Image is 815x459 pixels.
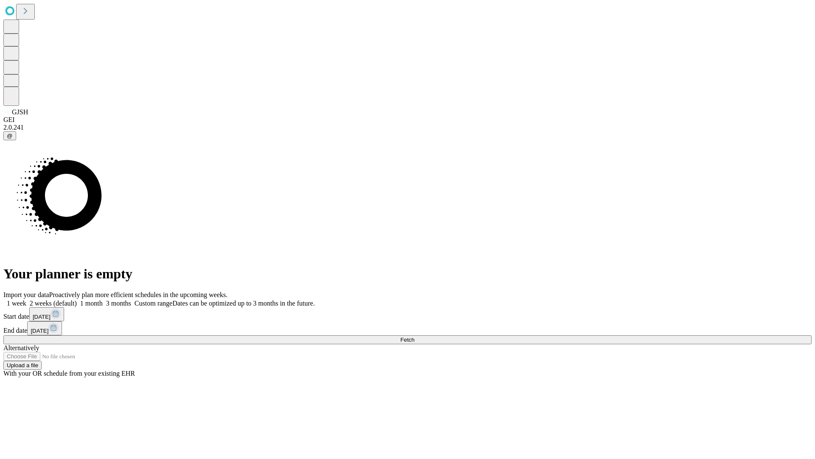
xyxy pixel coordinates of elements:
span: 1 week [7,300,26,307]
span: Custom range [135,300,172,307]
span: [DATE] [33,314,51,320]
div: End date [3,321,812,335]
span: Proactively plan more efficient schedules in the upcoming weeks. [49,291,228,298]
button: [DATE] [29,307,64,321]
span: GJSH [12,108,28,116]
span: 1 month [80,300,103,307]
span: With your OR schedule from your existing EHR [3,370,135,377]
div: Start date [3,307,812,321]
span: [DATE] [31,328,48,334]
button: Fetch [3,335,812,344]
span: Import your data [3,291,49,298]
span: 3 months [106,300,131,307]
span: Dates can be optimized up to 3 months in the future. [172,300,315,307]
button: [DATE] [27,321,62,335]
span: 2 weeks (default) [30,300,77,307]
span: Alternatively [3,344,39,351]
button: @ [3,131,16,140]
h1: Your planner is empty [3,266,812,282]
div: 2.0.241 [3,124,812,131]
span: @ [7,133,13,139]
div: GEI [3,116,812,124]
button: Upload a file [3,361,42,370]
span: Fetch [400,337,414,343]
